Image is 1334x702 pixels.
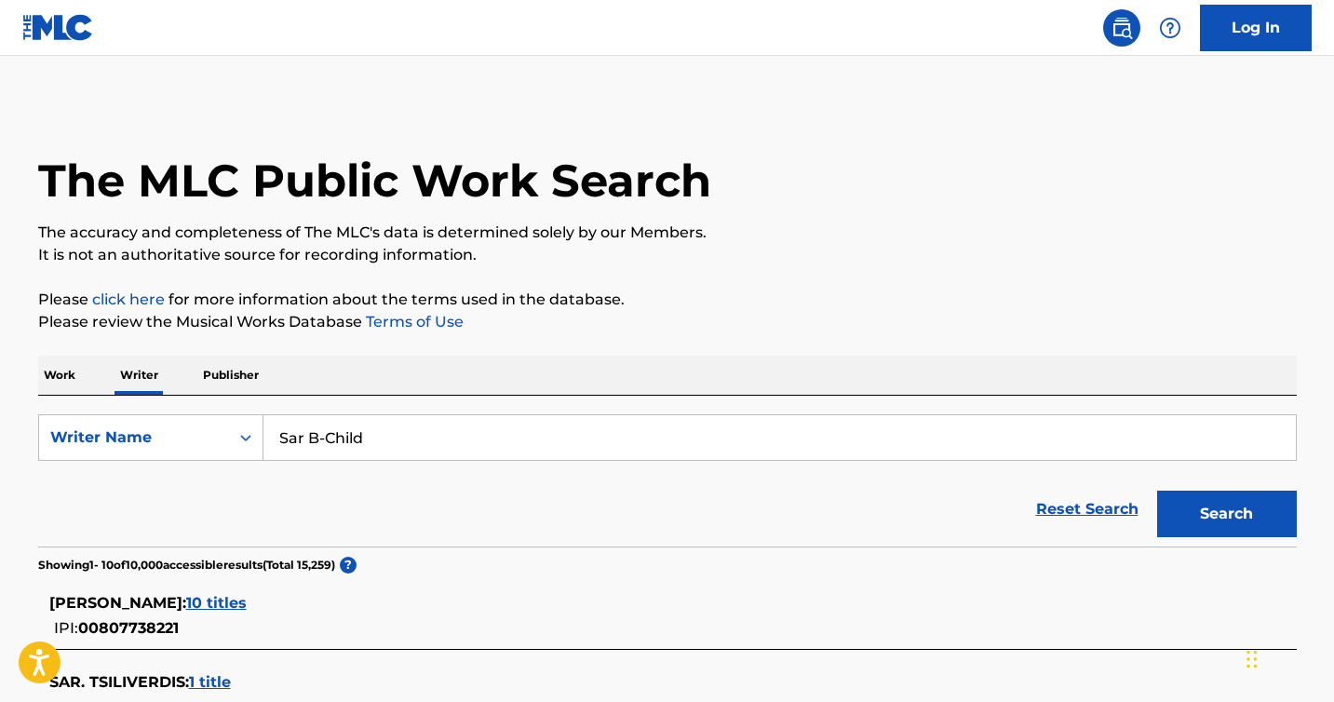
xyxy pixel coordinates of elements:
img: help [1159,17,1181,39]
p: It is not an authoritative source for recording information. [38,244,1297,266]
span: ? [340,557,357,574]
span: [PERSON_NAME] : [49,594,186,612]
a: Public Search [1103,9,1140,47]
p: Publisher [197,356,264,395]
span: IPI: [54,619,78,637]
button: Search [1157,491,1297,537]
a: Log In [1200,5,1312,51]
div: Writer Name [50,426,218,449]
p: Work [38,356,81,395]
a: Reset Search [1027,489,1148,530]
span: 00807738221 [78,619,179,637]
p: The accuracy and completeness of The MLC's data is determined solely by our Members. [38,222,1297,244]
h1: The MLC Public Work Search [38,153,711,209]
span: 1 title [189,673,231,691]
span: SAR. TSILIVERDIS : [49,673,189,691]
p: Please for more information about the terms used in the database. [38,289,1297,311]
form: Search Form [38,414,1297,547]
p: Please review the Musical Works Database [38,311,1297,333]
div: Help [1152,9,1189,47]
iframe: Chat Widget [1241,613,1334,702]
img: MLC Logo [22,14,94,41]
a: click here [92,290,165,308]
a: Terms of Use [362,313,464,331]
span: 10 titles [186,594,247,612]
img: search [1111,17,1133,39]
p: Writer [115,356,164,395]
p: Showing 1 - 10 of 10,000 accessible results (Total 15,259 ) [38,557,335,574]
div: Drag [1246,631,1258,687]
